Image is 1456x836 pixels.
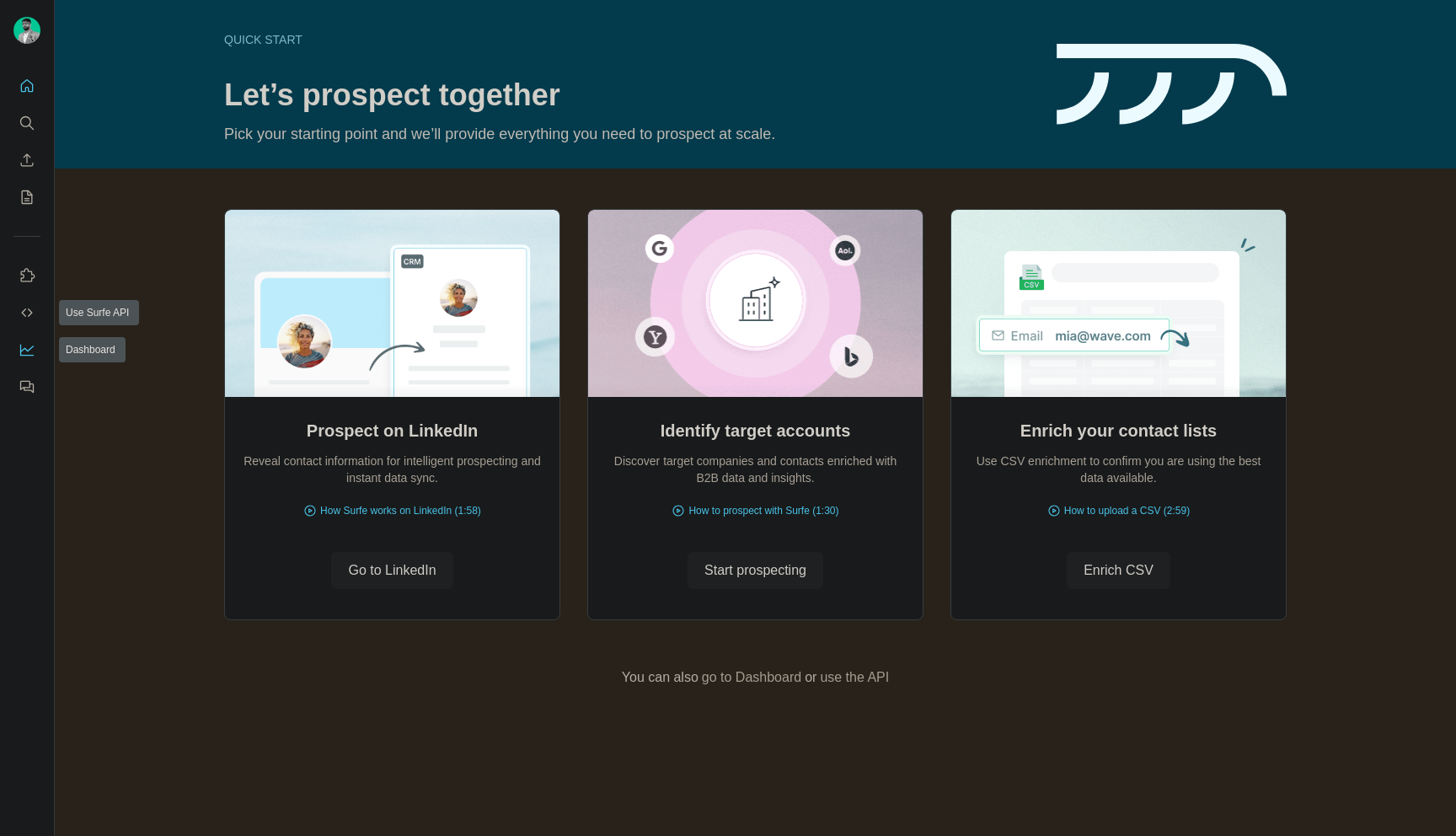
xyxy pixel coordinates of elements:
p: Use CSV enrichment to confirm you are using the best data available. [968,453,1269,486]
div: Quick start [224,31,1036,48]
button: Feedback [13,372,40,402]
span: How to upload a CSV (2:59) [1064,503,1190,518]
img: Identify target accounts [587,210,923,397]
button: Go to LinkedIn [331,552,452,589]
img: Enrich your contact lists [950,210,1287,397]
button: Use Surfe on LinkedIn [13,260,40,291]
button: Search [13,108,40,138]
h2: Identify target accounts [661,419,851,442]
h2: Enrich your contact lists [1020,419,1217,442]
p: Reveal contact information for intelligent prospecting and instant data sync. [242,453,543,486]
button: Dashboard [13,335,40,365]
img: banner [1057,44,1287,126]
p: Discover target companies and contacts enriched with B2B data and insights. [605,453,906,486]
span: or [805,667,816,688]
img: Prospect on LinkedIn [224,210,560,397]
button: My lists [13,182,40,212]
button: Enrich CSV [1067,552,1170,589]
button: Use Surfe API [13,297,40,328]
p: Pick your starting point and we’ll provide everything you need to prospect at scale. [224,122,1036,146]
button: Start prospecting [688,552,823,589]
h1: Let’s prospect together [224,78,1036,112]
h2: Prospect on LinkedIn [307,419,478,442]
button: go to Dashboard [702,667,801,688]
button: use the API [820,667,889,688]
span: Enrich CSV [1084,560,1154,581]
span: You can also [622,667,699,688]
span: How to prospect with Surfe (1:30) [688,503,838,518]
button: Enrich CSV [13,145,40,175]
img: Avatar [13,17,40,44]
span: Start prospecting [704,560,806,581]
span: How Surfe works on LinkedIn (1:58) [320,503,481,518]
span: Go to LinkedIn [348,560,436,581]
button: Quick start [13,71,40,101]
